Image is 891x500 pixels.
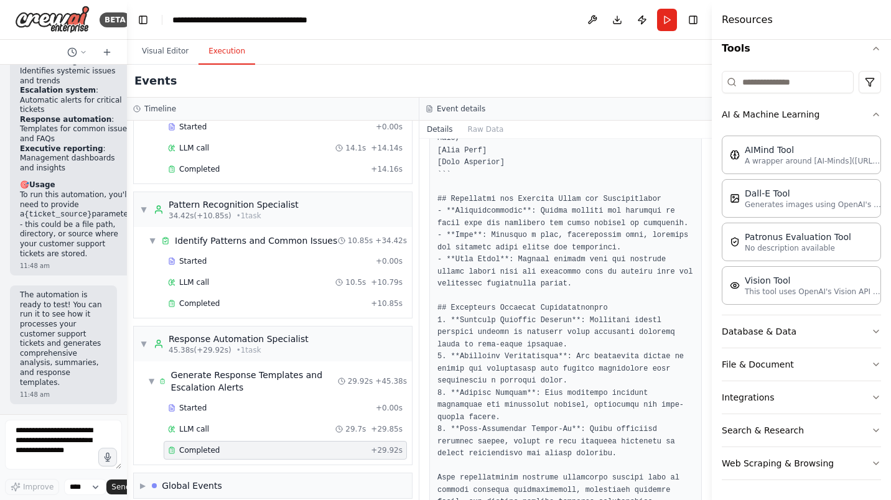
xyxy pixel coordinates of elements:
[722,12,773,27] h4: Resources
[745,274,882,287] div: Vision Tool
[745,200,882,210] p: Generates images using OpenAI's Dall-E model.
[20,86,131,115] li: : Automatic alerts for critical tickets
[179,445,220,455] span: Completed
[460,121,511,138] button: Raw Data
[371,143,403,153] span: + 14.14s
[134,72,177,90] h2: Events
[20,144,103,153] strong: Executive reporting
[722,381,881,414] button: Integrations
[169,345,231,355] span: 45.38s (+29.92s)
[179,424,209,434] span: LLM call
[20,190,131,259] p: To run this automation, you'll need to provide a parameter - this could be a file path, directory...
[149,236,156,246] span: ▼
[722,414,881,447] button: Search & Research
[236,345,261,355] span: • 1 task
[348,236,373,246] span: 10.85s
[23,482,54,492] span: Improve
[15,6,90,34] img: Logo
[198,39,255,65] button: Execution
[236,211,261,221] span: • 1 task
[172,14,312,26] nav: breadcrumb
[29,180,55,189] strong: Usage
[20,290,107,387] p: The automation is ready to test! You can run it to see how it processes your customer support tic...
[169,198,299,211] div: Pattern Recognition Specialist
[375,376,407,386] span: + 45.38s
[371,164,403,174] span: + 14.16s
[745,144,882,156] div: AIMind Tool
[144,104,176,114] h3: Timeline
[730,280,740,290] img: VisionTool
[100,12,131,27] div: BETA
[722,31,881,66] button: Tools
[345,424,366,434] span: 29.7s
[348,376,373,386] span: 29.92s
[371,424,403,434] span: + 29.85s
[745,231,851,243] div: Patronus Evaluation Tool
[730,150,740,160] img: AIMindTool
[140,205,147,215] span: ▼
[745,243,851,253] p: No description available
[745,156,882,166] p: A wrapper around [AI-Minds]([URL][DOMAIN_NAME]). Useful for when you need answers to questions fr...
[375,236,407,246] span: + 34.42s
[106,479,145,494] button: Send
[162,479,222,492] div: Global Events
[111,482,130,492] span: Send
[722,348,881,381] button: File & Document
[179,143,209,153] span: LLM call
[97,45,117,60] button: Start a new chat
[745,187,882,200] div: Dall-E Tool
[171,369,338,394] div: Generate Response Templates and Escalation Alerts
[20,115,111,124] strong: Response automation
[722,447,881,479] button: Web Scraping & Browsing
[169,333,309,345] div: Response Automation Specialist
[20,86,96,95] strong: Escalation system
[179,299,220,308] span: Completed
[20,144,131,174] li: : Management dashboards and insights
[20,57,131,86] li: : Identifies systemic issues and trends
[376,403,403,413] span: + 0.00s
[745,287,882,297] p: This tool uses OpenAI's Vision API to describe the contents of an image.
[175,234,337,247] div: Identify Patterns and Common Issues
[371,299,403,308] span: + 10.85s
[98,448,117,466] button: Click to speak your automation idea
[376,256,403,266] span: + 0.00s
[169,211,231,221] span: 34.42s (+10.85s)
[20,180,131,190] h2: 🎯
[179,256,207,266] span: Started
[345,143,366,153] span: 14.1s
[722,98,881,131] button: AI & Machine Learning
[20,390,107,399] div: 11:48 am
[684,11,702,29] button: Hide right sidebar
[62,45,92,60] button: Switch to previous chat
[140,339,147,349] span: ▼
[345,277,366,287] span: 10.5s
[24,210,91,219] code: {ticket_source}
[179,164,220,174] span: Completed
[376,122,403,132] span: + 0.00s
[730,237,740,247] img: PatronusEvalTool
[437,104,485,114] h3: Event details
[722,131,881,315] div: AI & Machine Learning
[179,277,209,287] span: LLM call
[20,115,131,144] li: : Templates for common issues and FAQs
[730,193,740,203] img: DallETool
[722,66,881,490] div: Tools
[371,445,403,455] span: + 29.92s
[134,11,152,29] button: Hide left sidebar
[371,277,403,287] span: + 10.79s
[140,481,146,491] span: ▶
[5,479,59,495] button: Improve
[132,39,198,65] button: Visual Editor
[419,121,460,138] button: Details
[179,403,207,413] span: Started
[20,261,131,271] div: 11:48 am
[722,315,881,348] button: Database & Data
[149,376,154,386] span: ▼
[179,122,207,132] span: Started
